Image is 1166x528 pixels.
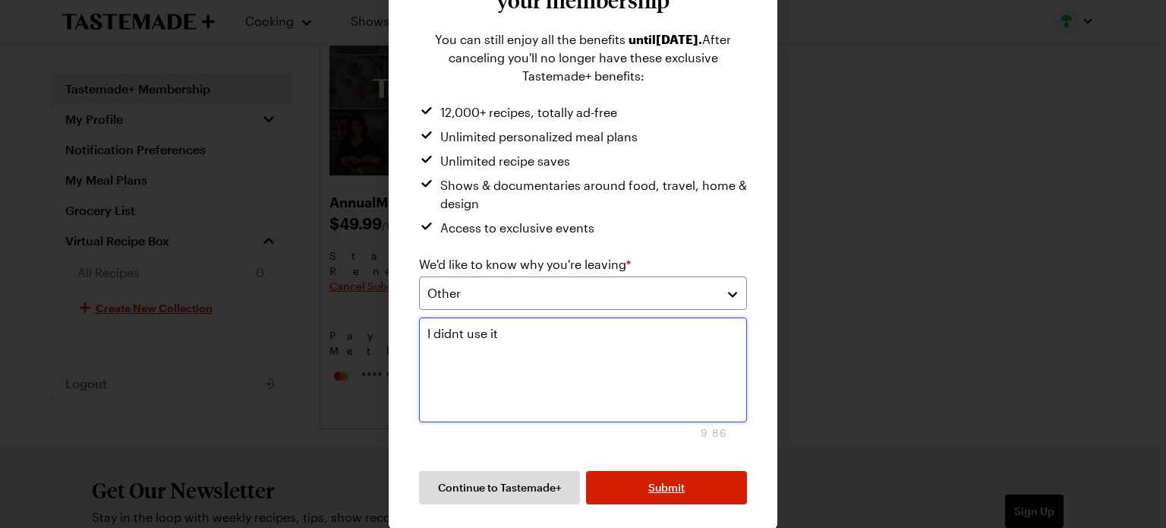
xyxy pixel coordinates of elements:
[440,103,617,122] span: 12,000+ recipes, totally ad-free
[438,480,562,495] span: Continue to Tastemade+
[629,32,702,46] span: until [DATE] .
[419,277,747,310] button: Other
[440,152,570,170] span: Unlimited recipe saves
[419,30,747,85] div: You can still enjoy all the benefits After canceling you'll no longer have these exclusive Tastem...
[419,318,747,422] textarea: I didnt use it
[419,255,631,273] label: We'd like to know why you're leaving
[419,471,580,504] button: Continue to Tastemade+
[440,176,747,213] span: Shows & documentaries around food, travel, home & design
[440,219,594,237] span: Access to exclusive events
[440,128,638,146] span: Unlimited personalized meal plans
[427,284,461,302] span: Other
[586,471,747,504] button: Submit
[648,480,685,495] span: Submit
[419,425,747,441] div: 986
